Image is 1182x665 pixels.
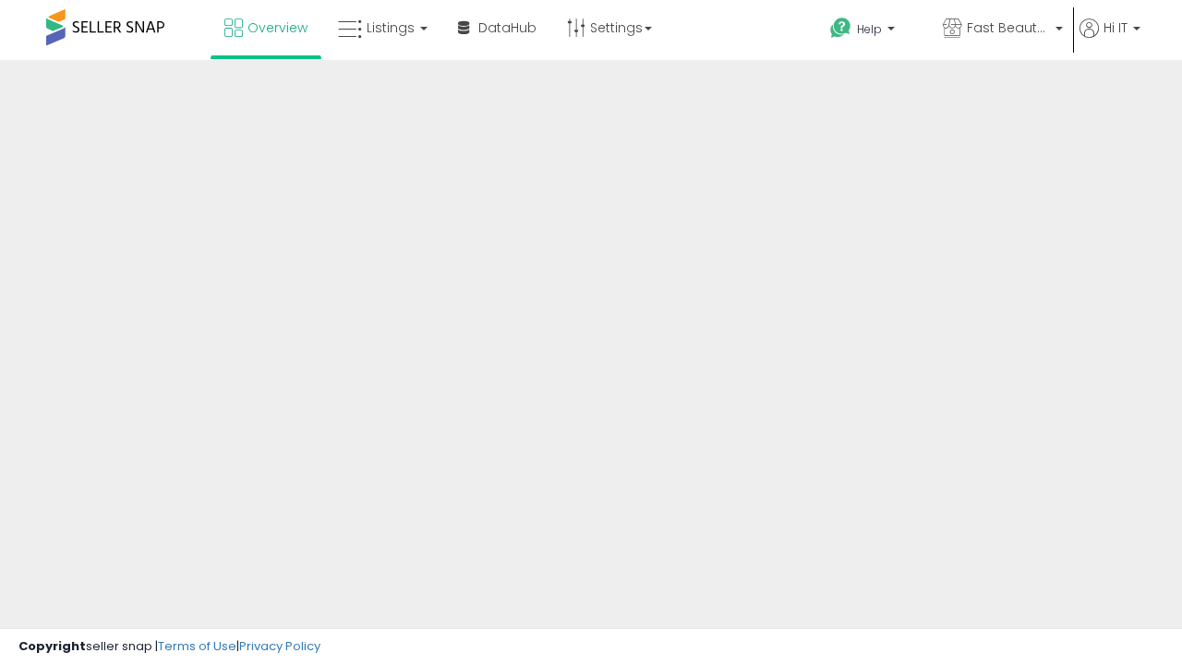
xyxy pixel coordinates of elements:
[857,21,882,37] span: Help
[158,637,236,655] a: Terms of Use
[1079,18,1140,60] a: Hi IT
[239,637,320,655] a: Privacy Policy
[1104,18,1128,37] span: Hi IT
[367,18,415,37] span: Listings
[829,17,852,40] i: Get Help
[967,18,1050,37] span: Fast Beauty ([GEOGRAPHIC_DATA])
[247,18,308,37] span: Overview
[18,638,320,656] div: seller snap | |
[18,637,86,655] strong: Copyright
[815,3,926,60] a: Help
[478,18,537,37] span: DataHub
